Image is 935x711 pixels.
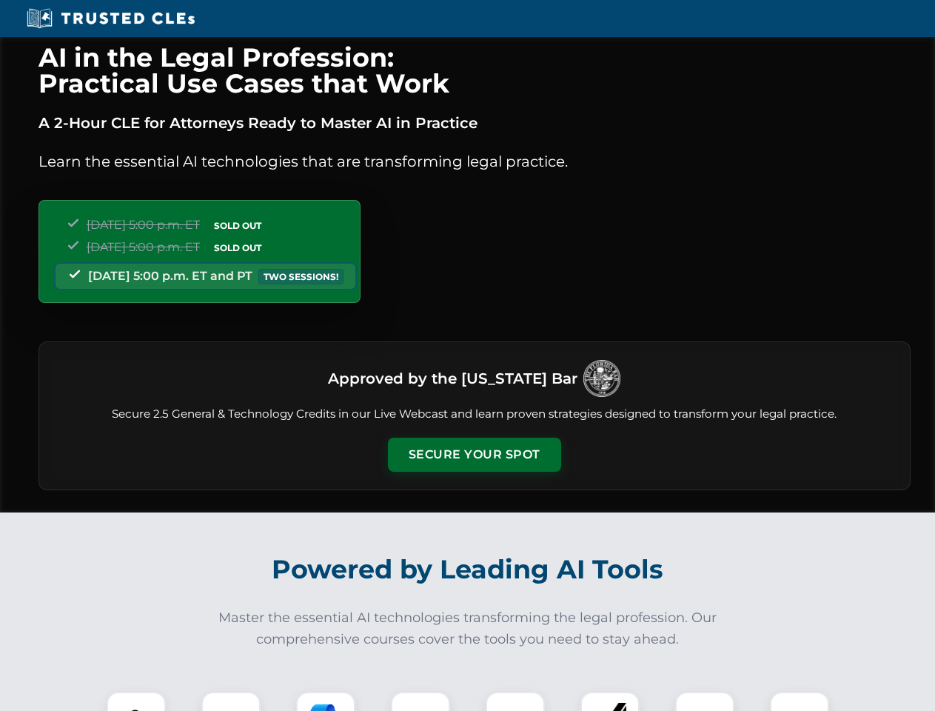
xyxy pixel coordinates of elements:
span: SOLD OUT [209,218,267,233]
h2: Powered by Leading AI Tools [58,544,878,595]
span: SOLD OUT [209,240,267,256]
h3: Approved by the [US_STATE] Bar [328,365,577,392]
p: A 2-Hour CLE for Attorneys Ready to Master AI in Practice [38,111,911,135]
span: [DATE] 5:00 p.m. ET [87,240,200,254]
img: Trusted CLEs [22,7,199,30]
button: Secure Your Spot [388,438,561,472]
p: Secure 2.5 General & Technology Credits in our Live Webcast and learn proven strategies designed ... [57,406,892,423]
span: [DATE] 5:00 p.m. ET [87,218,200,232]
h1: AI in the Legal Profession: Practical Use Cases that Work [38,44,911,96]
img: Logo [583,360,620,397]
p: Learn the essential AI technologies that are transforming legal practice. [38,150,911,173]
p: Master the essential AI technologies transforming the legal profession. Our comprehensive courses... [209,607,727,650]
